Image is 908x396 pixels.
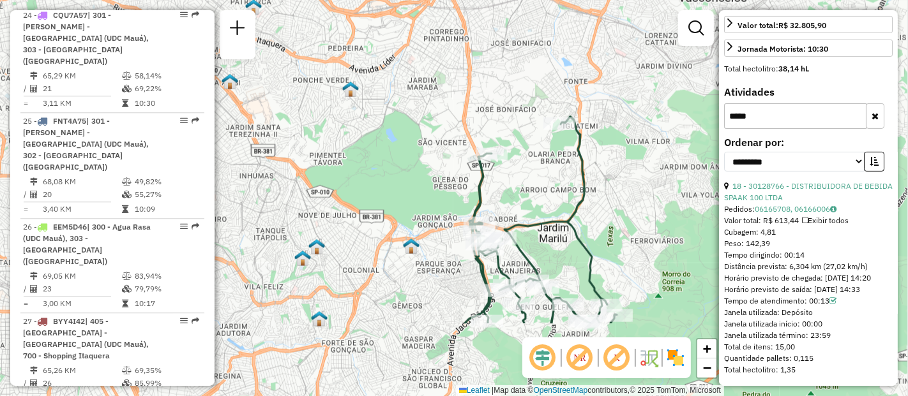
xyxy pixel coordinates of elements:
[683,15,709,41] a: Exibir filtros
[122,191,132,198] i: % de utilização da cubagem
[134,282,199,295] td: 79,79%
[122,85,132,92] i: % de utilização da cubagem
[724,227,776,237] span: Cubagem: 4,81
[23,222,151,266] span: | 300 - Agua Rasa (UDC Mauá), 303 - [GEOGRAPHIC_DATA] ([GEOGRAPHIC_DATA])
[180,317,188,325] em: Opções
[42,282,121,295] td: 23
[778,20,826,30] strong: R$ 32.805,90
[829,296,836,305] a: Com service time
[192,317,199,325] em: Rota exportada
[53,316,85,326] span: BYY4I42
[697,358,716,378] a: Zoom out
[724,249,893,261] div: Tempo dirigindo: 00:14
[30,367,38,374] i: Distância Total
[53,10,87,20] span: CQU7A57
[23,377,29,390] td: /
[724,364,893,376] div: Total hectolitro: 1,35
[639,348,659,368] img: Fluxo de ruas
[122,379,132,387] i: % de utilização da cubagem
[134,175,199,188] td: 49,82%
[122,178,132,186] i: % de utilização do peso
[222,73,238,90] img: 615 UDC Light WCL Jardim Brasília
[724,215,893,226] div: Valor total: R$ 613,44
[53,222,87,231] span: EEM5D46
[134,70,199,82] td: 58,14%
[724,318,893,330] div: Janela utilizada início: 00:00
[738,20,826,31] div: Valor total:
[180,117,188,124] em: Opções
[23,316,149,360] span: | 405 - [GEOGRAPHIC_DATA] - [GEOGRAPHIC_DATA] (UDC Mauá), 700 - Shopping Itaquera
[30,272,38,280] i: Distância Total
[738,43,828,55] div: Jornada Motorista: 10:30
[42,297,121,310] td: 3,00 KM
[665,348,686,368] img: Exibir/Ocultar setores
[134,188,199,201] td: 55,27%
[42,82,121,95] td: 21
[53,116,86,126] span: FNT4A75
[134,297,199,310] td: 10:17
[122,285,132,293] i: % de utilização da cubagem
[134,270,199,282] td: 83,94%
[134,82,199,95] td: 69,22%
[724,40,893,57] a: Jornada Motorista: 10:30
[122,367,132,374] i: % de utilização do peso
[864,152,884,172] button: Ordem crescente
[755,204,836,214] a: 06165708, 06166006
[23,97,29,110] td: =
[42,175,121,188] td: 68,08 KM
[23,222,151,266] span: 26 -
[192,117,199,124] em: Rota exportada
[459,386,490,395] a: Leaflet
[724,330,893,341] div: Janela utilizada término: 23:59
[23,188,29,201] td: /
[23,82,29,95] td: /
[180,223,188,230] em: Opções
[724,272,893,284] div: Horário previsto de chegada: [DATE] 14:20
[308,238,325,255] img: Teste centro de gravidade
[42,270,121,282] td: 69,05 KM
[802,216,849,225] span: Exibir todos
[724,135,893,150] label: Ordenar por:
[122,272,132,280] i: % de utilização do peso
[703,360,711,376] span: −
[134,97,199,110] td: 10:30
[42,70,121,82] td: 65,29 KM
[192,223,199,230] em: Rota exportada
[122,300,128,307] i: Tempo total em rota
[534,386,588,395] a: OpenStreetMap
[456,385,724,396] div: Map data © contributors,© 2025 TomTom, Microsoft
[23,203,29,216] td: =
[30,85,38,92] i: Total de Atividades
[294,250,311,267] img: 612 UDC Light WCL Jardim Tietê
[724,307,893,318] div: Janela utilizada: Depósito
[42,377,121,390] td: 26
[724,341,893,353] div: Total de itens: 15,00
[527,342,558,373] span: Ocultar deslocamento
[703,341,711,356] span: +
[23,282,29,295] td: /
[778,64,809,73] strong: 38,14 hL
[225,15,250,44] a: Nova sessão e pesquisa
[30,178,38,186] i: Distância Total
[134,364,199,377] td: 69,35%
[724,238,770,248] span: Peso: 142,39
[403,238,420,254] img: 613 UDC Light WCL São Mateus ll
[724,261,893,272] div: Distância prevista: 6,304 km (27,02 km/h)
[602,342,632,373] span: Exibir rótulo
[724,295,893,307] div: Tempo de atendimento: 00:13
[697,339,716,358] a: Zoom in
[122,72,132,80] i: % de utilização do peso
[724,181,893,202] a: 18 - 30128766 - DISTRIBUIDORA DE BEBIDA SPAAK 100 LTDA
[724,353,893,364] div: Quantidade pallets: 0,115
[23,10,149,66] span: 24 -
[42,188,121,201] td: 20
[30,285,38,293] i: Total de Atividades
[23,116,149,172] span: | 301 - [PERSON_NAME] - [GEOGRAPHIC_DATA] (UDC Mauá), 302 - [GEOGRAPHIC_DATA] ([GEOGRAPHIC_DATA])
[122,99,128,107] i: Tempo total em rota
[23,10,149,66] span: | 301 - [PERSON_NAME] - [GEOGRAPHIC_DATA] (UDC Mauá), 303 - [GEOGRAPHIC_DATA] ([GEOGRAPHIC_DATA])
[724,86,893,98] h4: Atividades
[724,203,893,215] div: Pedidos:
[134,377,199,390] td: 85,99%
[492,386,494,395] span: |
[30,191,38,198] i: Total de Atividades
